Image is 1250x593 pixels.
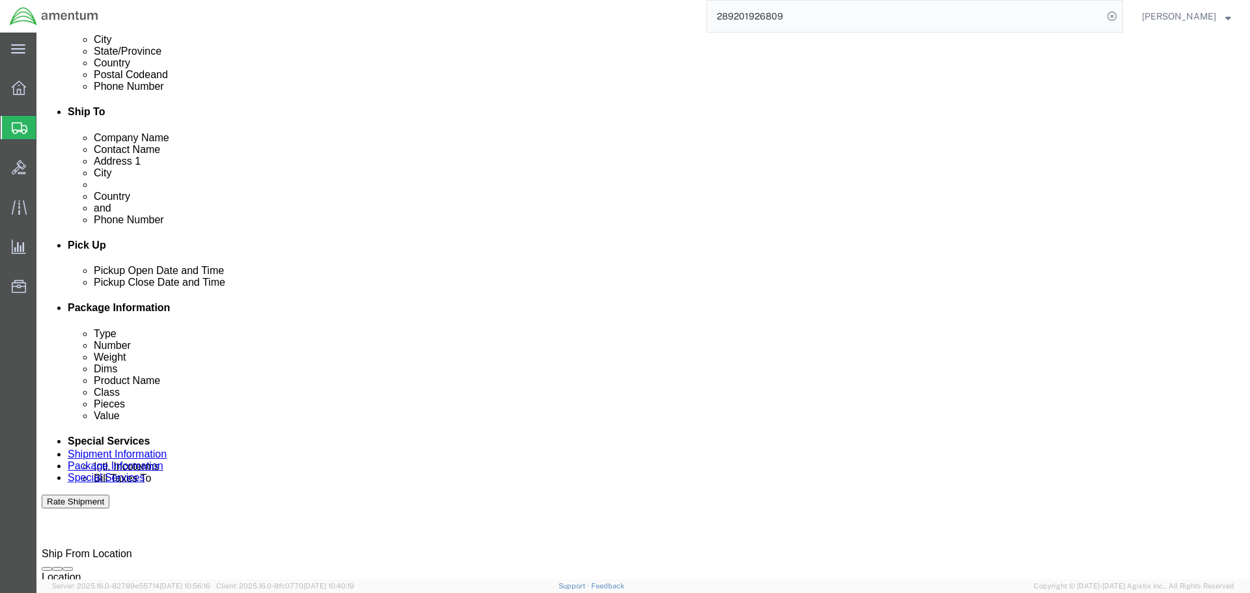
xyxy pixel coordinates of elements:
[707,1,1103,32] input: Search for shipment number, reference number
[591,582,624,590] a: Feedback
[303,582,354,590] span: [DATE] 10:40:19
[559,582,591,590] a: Support
[1034,581,1234,592] span: Copyright © [DATE]-[DATE] Agistix Inc., All Rights Reserved
[52,582,210,590] span: Server: 2025.16.0-82789e55714
[216,582,354,590] span: Client: 2025.16.0-8fc0770
[36,33,1250,579] iframe: FS Legacy Container
[9,7,99,26] img: logo
[160,582,210,590] span: [DATE] 10:56:16
[1142,9,1216,23] span: Nick Riddle
[1141,8,1232,24] button: [PERSON_NAME]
